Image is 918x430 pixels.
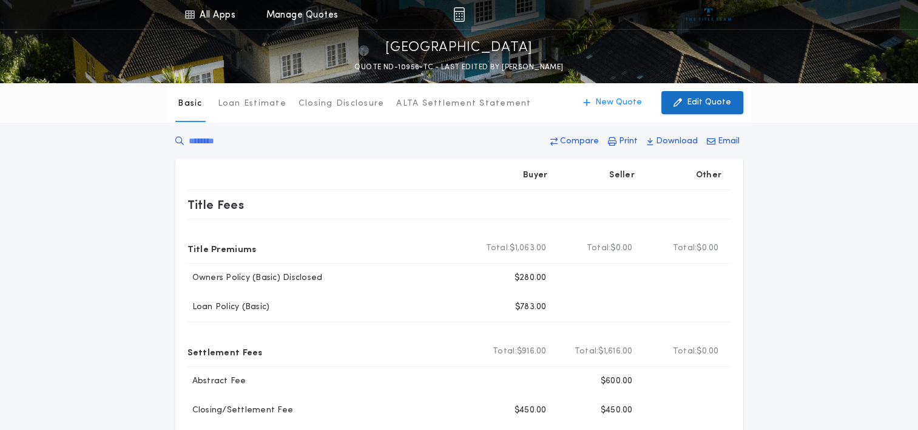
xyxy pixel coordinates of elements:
b: Total: [486,242,510,254]
p: Loan Estimate [218,98,286,110]
p: $783.00 [515,301,547,313]
p: Print [619,135,638,148]
button: Compare [547,131,602,152]
p: Abstract Fee [187,375,246,387]
p: Closing Disclosure [299,98,385,110]
img: img [453,7,465,22]
button: Edit Quote [661,91,743,114]
p: Closing/Settlement Fee [187,404,294,417]
p: $600.00 [601,375,633,387]
p: Other [695,169,721,182]
p: Edit Quote [687,97,731,109]
button: Print [604,131,641,152]
span: $0.00 [697,242,718,254]
b: Total: [493,346,517,358]
p: Seller [609,169,635,182]
p: Title Fees [187,195,245,214]
p: $450.00 [515,404,547,417]
p: $450.00 [601,404,633,417]
p: Loan Policy (Basic) [187,301,270,313]
span: $916.00 [517,346,547,358]
p: Email [718,135,740,148]
b: Total: [575,346,599,358]
b: Total: [673,346,697,358]
span: $0.00 [610,242,632,254]
p: Basic [178,98,202,110]
b: Total: [587,242,611,254]
p: $280.00 [515,272,547,284]
button: Email [703,131,743,152]
p: [GEOGRAPHIC_DATA] [385,38,533,58]
b: Total: [673,242,697,254]
p: Download [656,135,698,148]
span: $0.00 [697,346,718,358]
img: vs-icon [686,9,731,21]
p: Compare [560,135,599,148]
button: New Quote [571,91,654,114]
p: QUOTE ND-10956-TC - LAST EDITED BY [PERSON_NAME] [354,61,563,73]
button: Download [643,131,701,152]
p: Owners Policy (Basic) Disclosed [187,272,323,284]
p: ALTA Settlement Statement [396,98,531,110]
p: New Quote [595,97,642,109]
p: Settlement Fees [187,342,263,361]
p: Title Premiums [187,239,257,258]
span: $1,616.00 [598,346,632,358]
p: Buyer [523,169,547,182]
span: $1,063.00 [510,242,546,254]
